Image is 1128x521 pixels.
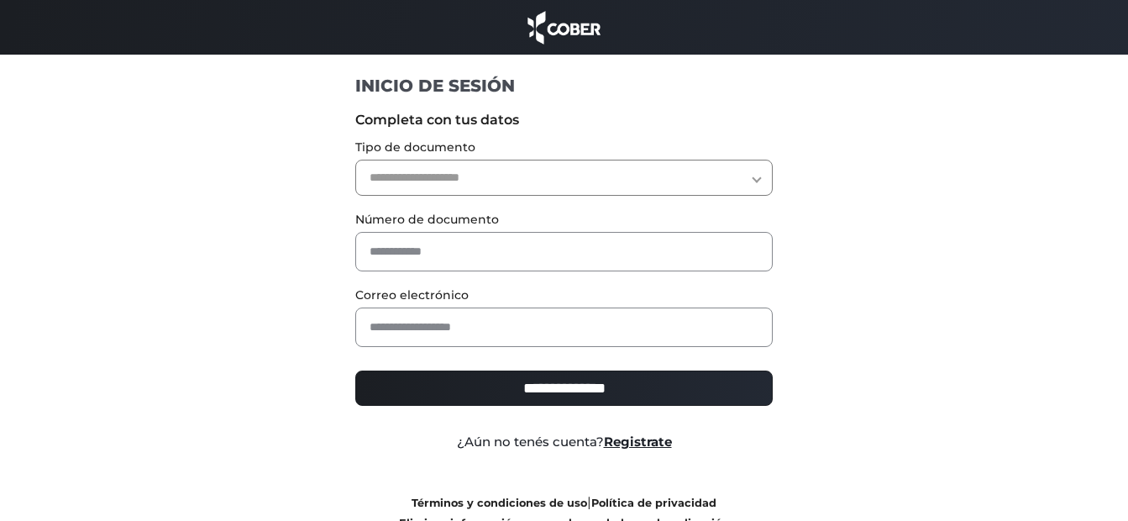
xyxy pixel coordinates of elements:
a: Términos y condiciones de uso [412,497,587,509]
label: Tipo de documento [355,139,773,156]
label: Número de documento [355,211,773,229]
div: ¿Aún no tenés cuenta? [343,433,785,452]
label: Completa con tus datos [355,110,773,130]
h1: INICIO DE SESIÓN [355,75,773,97]
label: Correo electrónico [355,287,773,304]
a: Política de privacidad [591,497,716,509]
img: cober_marca.png [523,8,606,46]
a: Registrate [604,434,672,450]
